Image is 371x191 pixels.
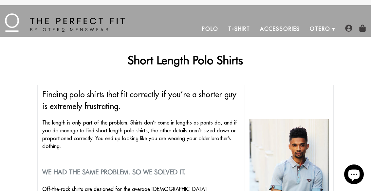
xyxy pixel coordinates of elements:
a: T-Shirt [223,21,255,37]
p: The length is only part of the problem. Shirts don’t come in lengths as pants do, and if you do m... [42,119,240,150]
span: Finding polo shirts that fit correctly if you’re a shorter guy is extremely frustrating. [42,89,236,111]
img: user-account-icon.png [345,25,352,32]
a: Otero [305,21,335,37]
h1: Short Length Polo Shirts [37,53,334,67]
a: Polo [197,21,223,37]
inbox-online-store-chat: Shopify online store chat [342,164,366,186]
h2: We had the same problem. So we solved it. [42,168,240,176]
img: shopping-bag-icon.png [359,25,366,32]
a: Accessories [255,21,305,37]
img: The Perfect Fit - by Otero Menswear - Logo [5,13,125,32]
